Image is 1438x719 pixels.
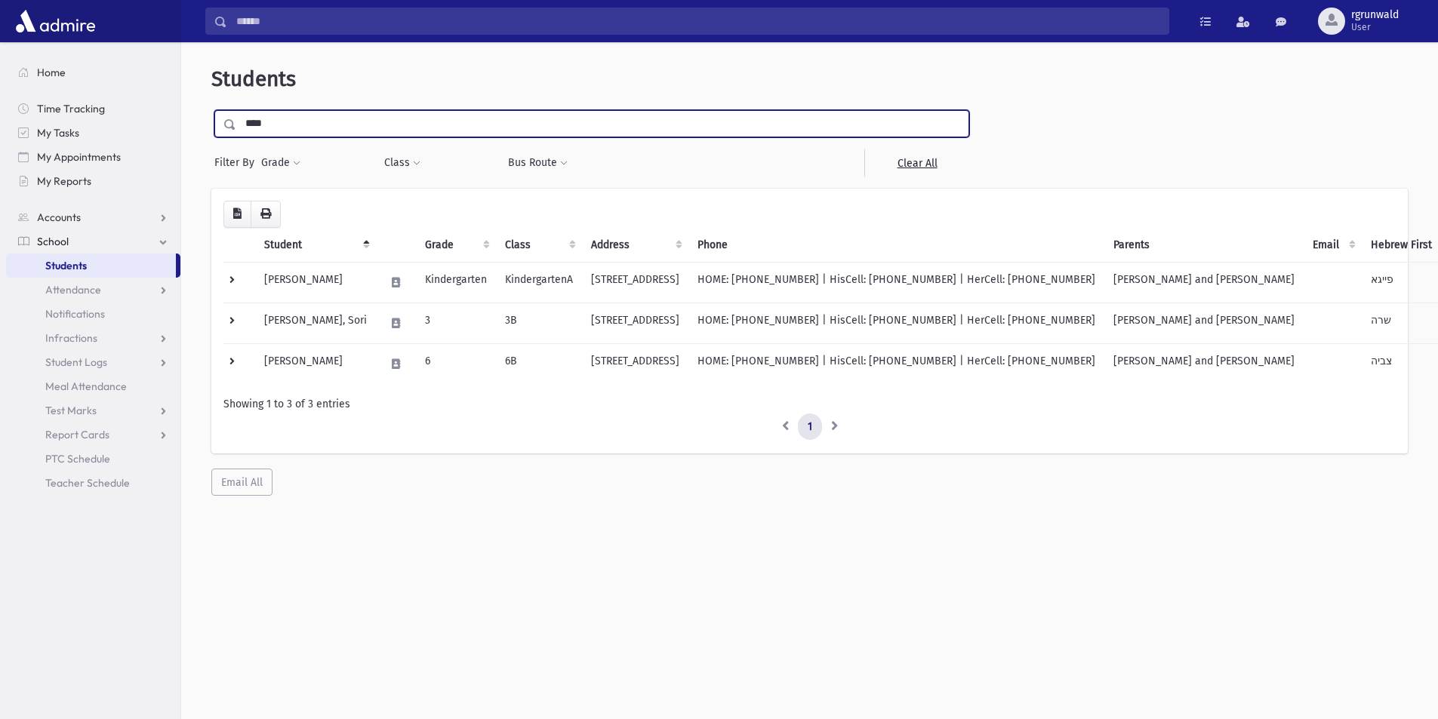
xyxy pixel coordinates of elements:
td: HOME: [PHONE_NUMBER] | HisCell: [PHONE_NUMBER] | HerCell: [PHONE_NUMBER] [688,343,1104,384]
td: HOME: [PHONE_NUMBER] | HisCell: [PHONE_NUMBER] | HerCell: [PHONE_NUMBER] [688,303,1104,343]
a: Meal Attendance [6,374,180,398]
td: 6B [496,343,582,384]
span: PTC Schedule [45,452,110,466]
th: Class: activate to sort column ascending [496,228,582,263]
span: My Appointments [37,150,121,164]
a: Test Marks [6,398,180,422]
td: [PERSON_NAME] and [PERSON_NAME] [1104,303,1304,343]
span: Test Marks [45,404,97,417]
a: Notifications [6,302,180,326]
td: [PERSON_NAME] and [PERSON_NAME] [1104,262,1304,303]
td: 6 [416,343,496,384]
span: Meal Attendance [45,379,127,393]
span: Time Tracking [37,102,105,115]
th: Grade: activate to sort column ascending [416,228,496,263]
td: [PERSON_NAME] [255,262,376,303]
a: Accounts [6,205,180,229]
a: PTC Schedule [6,447,180,471]
th: Phone [688,228,1104,263]
span: User [1351,21,1399,33]
td: 3B [496,303,582,343]
a: Students [6,253,176,278]
span: Infractions [45,331,97,345]
td: [STREET_ADDRESS] [582,303,688,343]
button: Print [251,201,281,228]
span: My Reports [37,174,91,188]
td: [PERSON_NAME] and [PERSON_NAME] [1104,343,1304,384]
div: Showing 1 to 3 of 3 entries [223,396,1396,412]
button: Class [383,149,421,177]
span: My Tasks [37,126,79,140]
td: Kindergarten [416,262,496,303]
span: Accounts [37,210,81,224]
span: Report Cards [45,428,109,441]
th: Email: activate to sort column ascending [1304,228,1362,263]
a: Report Cards [6,422,180,447]
button: CSV [223,201,251,228]
span: rgrunwald [1351,9,1399,21]
input: Search [227,8,1169,35]
a: Attendance [6,278,180,302]
a: Infractions [6,326,180,350]
th: Parents [1104,228,1304,263]
a: 1 [798,413,822,441]
td: HOME: [PHONE_NUMBER] | HisCell: [PHONE_NUMBER] | HerCell: [PHONE_NUMBER] [688,262,1104,303]
span: Students [45,259,87,272]
a: My Appointments [6,145,180,169]
a: Home [6,60,180,84]
button: Grade [260,149,301,177]
span: Home [37,66,66,79]
a: Teacher Schedule [6,471,180,495]
th: Address: activate to sort column ascending [582,228,688,263]
a: School [6,229,180,253]
td: [STREET_ADDRESS] [582,343,688,384]
a: Time Tracking [6,97,180,121]
span: Teacher Schedule [45,476,130,490]
button: Bus Route [507,149,568,177]
a: Clear All [864,149,969,177]
span: Student Logs [45,355,107,369]
td: 3 [416,303,496,343]
td: [STREET_ADDRESS] [582,262,688,303]
img: AdmirePro [12,6,99,36]
td: [PERSON_NAME], Sori [255,303,376,343]
a: Student Logs [6,350,180,374]
a: My Tasks [6,121,180,145]
span: Notifications [45,307,105,321]
button: Email All [211,469,273,496]
td: [PERSON_NAME] [255,343,376,384]
span: Filter By [214,155,260,171]
span: Students [211,66,296,91]
span: Attendance [45,283,101,297]
th: Student: activate to sort column descending [255,228,376,263]
span: School [37,235,69,248]
td: KindergartenA [496,262,582,303]
a: My Reports [6,169,180,193]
